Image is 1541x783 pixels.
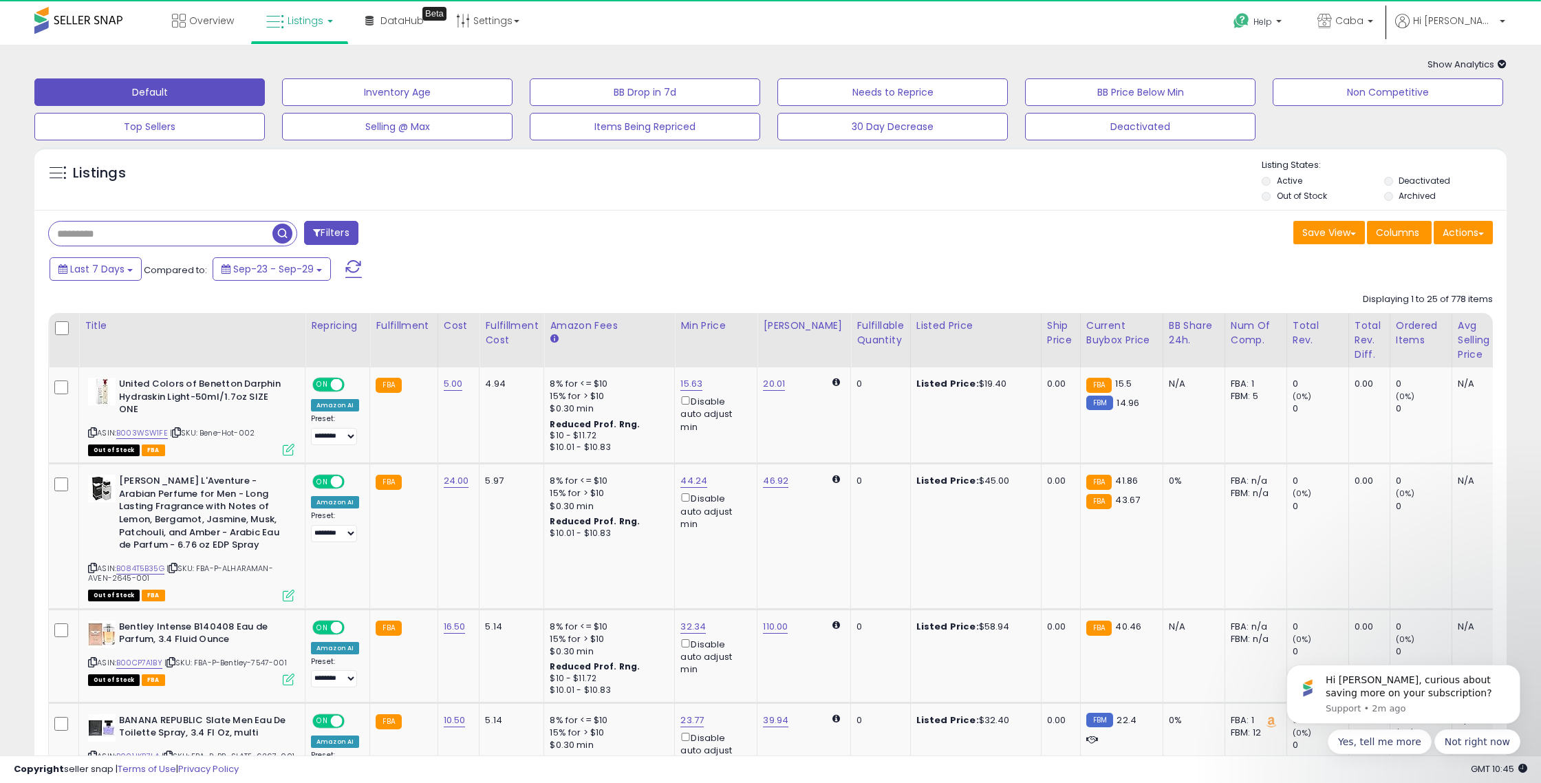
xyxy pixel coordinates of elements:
b: Bentley Intense B140408 Eau de Parfum, 3.4 Fluid Ounce [119,621,286,650]
label: Deactivated [1399,175,1450,186]
div: 15% for > $10 [550,487,664,500]
button: Items Being Repriced [530,113,760,140]
div: Preset: [311,751,359,782]
b: Reduced Prof. Rng. [550,754,640,766]
div: $0.30 min [550,403,664,415]
span: ON [314,715,331,727]
a: Privacy Policy [178,762,239,775]
div: Current Buybox Price [1086,319,1157,347]
div: ASIN: [88,621,294,685]
div: FBA: 1 [1231,378,1276,390]
div: FBA: n/a [1231,475,1276,487]
a: Help [1222,2,1295,45]
a: 23.77 [680,714,704,727]
small: (0%) [1396,391,1415,402]
div: 0 [1293,378,1348,390]
div: FBM: n/a [1231,633,1276,645]
div: Repricing [311,319,364,333]
div: 0.00 [1355,475,1379,487]
div: Displaying 1 to 25 of 778 items [1363,293,1493,306]
div: 0 [1396,500,1452,513]
div: Total Rev. [1293,319,1343,347]
img: 41W5zd5vNzL._SL40_.jpg [88,714,116,742]
a: 46.92 [763,474,788,488]
span: ON [314,476,331,488]
span: Caba [1335,14,1364,28]
button: Actions [1434,221,1493,244]
div: $45.00 [916,475,1031,487]
div: Amazon Fees [550,319,669,333]
div: $10.01 - $10.83 [550,442,664,453]
div: Fulfillment Cost [485,319,538,347]
div: Amazon AI [311,642,359,654]
div: $0.30 min [550,500,664,513]
small: FBA [376,378,401,393]
div: BB Share 24h. [1169,319,1219,347]
span: FBA [142,590,165,601]
div: Fulfillment [376,319,431,333]
span: Listings [288,14,323,28]
button: Default [34,78,265,106]
a: 20.01 [763,377,785,391]
div: Amazon AI [311,399,359,411]
b: Reduced Prof. Rng. [550,661,640,672]
span: 40.46 [1115,620,1141,633]
small: FBM [1086,396,1113,410]
button: Filters [304,221,358,245]
label: Out of Stock [1277,190,1327,202]
div: 8% for <= $10 [550,714,664,727]
button: Selling @ Max [282,113,513,140]
div: $32.40 [916,714,1031,727]
button: Save View [1293,221,1365,244]
span: Hi [PERSON_NAME] [1413,14,1496,28]
div: Amazon AI [311,496,359,508]
button: Last 7 Days [50,257,142,281]
div: seller snap | | [14,763,239,776]
div: N/A [1169,621,1214,633]
div: Disable auto adjust min [680,730,746,770]
div: Preset: [311,414,359,445]
div: [PERSON_NAME] [763,319,845,333]
div: 0.00 [1355,378,1379,390]
div: 0 [1293,403,1348,415]
button: Deactivated [1025,113,1256,140]
a: 44.24 [680,474,707,488]
div: 8% for <= $10 [550,621,664,633]
small: Amazon Fees. [550,333,558,345]
div: ASIN: [88,714,294,778]
div: ASIN: [88,378,294,454]
div: 5.14 [485,621,533,633]
i: Get Help [1233,12,1250,30]
b: Listed Price: [916,714,979,727]
small: FBA [1086,621,1112,636]
div: 0 [1396,645,1452,658]
div: 0 [1293,621,1348,633]
span: | SKU: FBA-P-Bentley-7547-001 [164,657,287,668]
span: 22.4 [1117,714,1136,727]
div: $0.30 min [550,739,664,751]
p: Listing States: [1262,159,1507,172]
div: 0 [856,378,899,390]
div: 0.00 [1047,378,1070,390]
button: Sep-23 - Sep-29 [213,257,331,281]
div: 5.14 [485,714,533,727]
a: 5.00 [444,377,463,391]
b: Reduced Prof. Rng. [550,418,640,430]
div: Disable auto adjust min [680,636,746,676]
div: Total Rev. Diff. [1355,319,1384,362]
div: Preset: [311,511,359,542]
a: 15.63 [680,377,702,391]
a: 16.50 [444,620,466,634]
div: 15% for > $10 [550,390,664,403]
a: B001JKR7LA [116,751,160,762]
div: 0 [1293,645,1348,658]
strong: Copyright [14,762,64,775]
span: | SKU: FBA-P-ALHARAMAN-AVEN-2645-001 [88,563,273,583]
small: (0%) [1293,391,1312,402]
div: 0 [1396,475,1452,487]
div: 8% for <= $10 [550,378,664,390]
